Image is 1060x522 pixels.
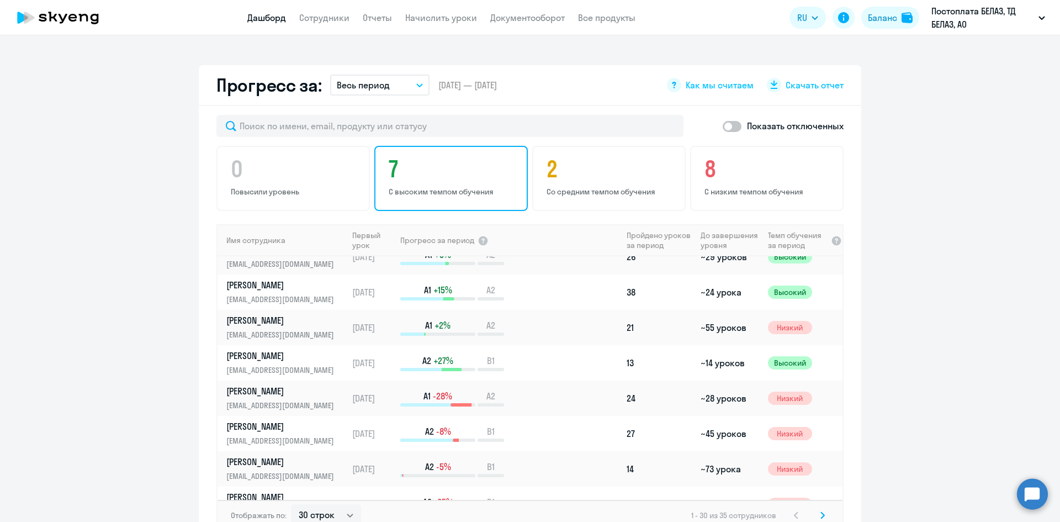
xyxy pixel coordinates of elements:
p: [EMAIL_ADDRESS][DOMAIN_NAME] [226,470,340,482]
td: 13 [622,345,696,381]
td: 21 [622,310,696,345]
h2: Прогресс за: [216,74,321,96]
a: Балансbalance [861,7,919,29]
a: Дашборд [247,12,286,23]
td: 38 [622,275,696,310]
p: [EMAIL_ADDRESS][DOMAIN_NAME] [226,258,340,270]
td: 26 [622,239,696,275]
a: [PERSON_NAME][EMAIL_ADDRESS][DOMAIN_NAME] [226,385,347,412]
span: Низкий [768,427,812,440]
td: ~14 уроков [696,345,763,381]
td: [DATE] [348,310,399,345]
span: RU [797,11,807,24]
td: [DATE] [348,451,399,487]
a: Отчеты [363,12,392,23]
span: B1 [487,461,495,473]
span: A1 [425,319,432,331]
td: ~29 уроков [696,239,763,275]
td: ~55 уроков [696,310,763,345]
th: Имя сотрудника [218,224,348,256]
span: A1 [423,390,431,402]
span: -8% [436,425,451,437]
a: [PERSON_NAME][EMAIL_ADDRESS][DOMAIN_NAME] [226,456,347,482]
p: [EMAIL_ADDRESS][DOMAIN_NAME] [226,329,340,341]
td: ~45 уроков [696,416,763,451]
a: [PERSON_NAME][EMAIL_ADDRESS][DOMAIN_NAME] [226,244,347,270]
p: Постоплата БЕЛАЗ, ТД БЕЛАЗ, АО [931,4,1034,31]
p: [PERSON_NAME] [226,491,340,503]
a: Все продукты [578,12,635,23]
p: [EMAIL_ADDRESS][DOMAIN_NAME] [226,364,340,376]
th: Первый урок [348,224,399,256]
a: [PERSON_NAME][EMAIL_ADDRESS][DOMAIN_NAME] [226,420,347,447]
button: RU [789,7,826,29]
a: Документооборот [490,12,565,23]
span: -35% [434,496,453,508]
span: A2 [486,284,495,296]
span: Как мы считаем [686,79,754,91]
td: [DATE] [348,275,399,310]
td: [DATE] [348,381,399,416]
p: Со средним темпом обучения [547,187,675,197]
span: [DATE] — [DATE] [438,79,497,91]
p: [EMAIL_ADDRESS][DOMAIN_NAME] [226,293,340,305]
div: Баланс [868,11,897,24]
a: [PERSON_NAME][EMAIL_ADDRESS][DOMAIN_NAME] [226,491,347,518]
td: [DATE] [348,345,399,381]
p: С низким темпом обучения [704,187,833,197]
span: A2 [425,461,434,473]
p: [PERSON_NAME] [226,279,340,291]
span: Низкий [768,498,812,511]
td: ~73 урока [696,451,763,487]
span: 1 - 30 из 35 сотрудников [691,510,776,520]
td: 24 [622,381,696,416]
p: [PERSON_NAME] [226,350,340,362]
span: Высокий [768,356,812,370]
td: ~24 урока [696,275,763,310]
h4: 8 [704,156,833,182]
a: [PERSON_NAME][EMAIL_ADDRESS][DOMAIN_NAME] [226,314,347,341]
p: [PERSON_NAME] [226,385,340,397]
button: Весь период [330,75,430,96]
a: Начислить уроки [405,12,477,23]
th: Пройдено уроков за период [622,224,696,256]
p: Весь период [337,78,390,92]
p: [EMAIL_ADDRESS][DOMAIN_NAME] [226,435,340,447]
td: ~145 уроков [696,487,763,522]
button: Постоплата БЕЛАЗ, ТД БЕЛАЗ, АО [926,4,1051,31]
span: Темп обучения за период [768,230,828,250]
td: [DATE] [348,239,399,275]
input: Поиск по имени, email, продукту или статусу [216,115,683,137]
span: Высокий [768,250,812,263]
p: [PERSON_NAME] [226,456,340,468]
p: Показать отключенных [747,119,844,133]
span: Низкий [768,462,812,476]
span: A2 [422,355,431,367]
span: Отображать по: [231,510,287,520]
span: A2 [423,496,432,508]
span: Низкий [768,392,812,405]
span: A1 [424,284,431,296]
p: С высоким темпом обучения [389,187,517,197]
p: [PERSON_NAME] [226,420,340,433]
td: [DATE] [348,487,399,522]
span: A2 [486,319,495,331]
p: [PERSON_NAME] [226,314,340,326]
a: [PERSON_NAME][EMAIL_ADDRESS][DOMAIN_NAME] [226,279,347,305]
p: [EMAIL_ADDRESS][DOMAIN_NAME] [226,399,340,412]
span: +2% [434,319,451,331]
h4: 2 [547,156,675,182]
a: Сотрудники [299,12,349,23]
span: Скачать отчет [786,79,844,91]
td: 27 [622,416,696,451]
span: -28% [433,390,452,402]
td: 14 [622,451,696,487]
td: [DATE] [348,416,399,451]
span: +27% [433,355,453,367]
span: A2 [486,390,495,402]
span: B1 [487,355,495,367]
span: B1 [487,496,495,508]
span: Прогресс за период [400,235,474,245]
h4: 7 [389,156,517,182]
span: -5% [436,461,451,473]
